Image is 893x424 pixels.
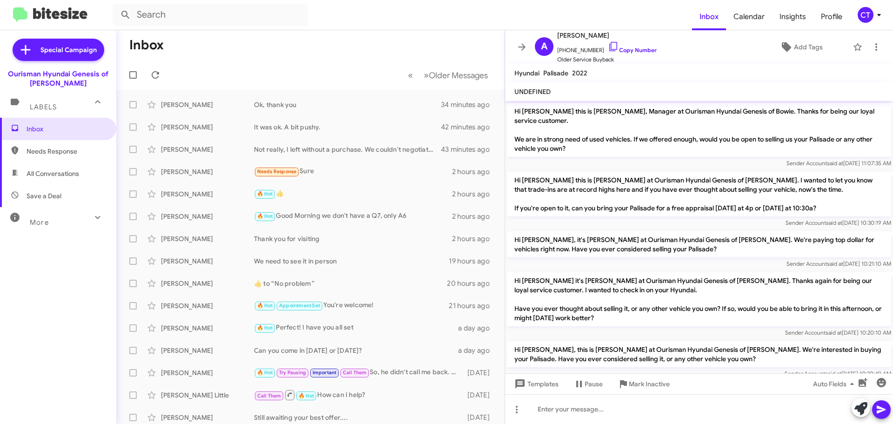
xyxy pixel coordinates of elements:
span: Templates [513,376,559,392]
a: Calendar [726,3,772,30]
div: [PERSON_NAME] [161,413,254,422]
span: UNDEFINED [514,87,551,96]
div: 34 minutes ago [441,100,497,109]
p: Hi [PERSON_NAME] this is [PERSON_NAME] at Ourisman Hyundai Genesis of [PERSON_NAME]. I wanted to ... [507,172,891,216]
button: Pause [566,376,610,392]
button: Auto Fields [806,376,865,392]
div: Still awaiting your best offer.... [254,413,463,422]
span: A [541,39,547,54]
div: Good Morning we don't have a Q7, only A6 [254,211,452,222]
div: [PERSON_NAME] [161,234,254,243]
button: Templates [505,376,566,392]
span: All Conversations [27,169,79,178]
a: Inbox [692,3,726,30]
div: 20 hours ago [447,279,497,288]
span: 🔥 Hot [257,213,273,219]
div: 👍 [254,188,452,199]
span: Save a Deal [27,191,61,201]
span: 🔥 Hot [257,191,273,197]
div: [PERSON_NAME] [161,301,254,310]
div: 2 hours ago [452,212,497,221]
span: More [30,218,49,227]
div: Not really, I left without a purchase. We couldn't negotiate an amicable price on the vehicle. I ... [254,145,441,154]
span: Special Campaign [40,45,97,54]
div: Thank you for visiting [254,234,452,243]
span: Mark Inactive [629,376,670,392]
div: [PERSON_NAME] Little [161,390,254,400]
div: [DATE] [463,368,497,377]
span: Try Pausing [279,370,306,376]
div: We need to see it in person [254,256,449,266]
span: Auto Fields [813,376,858,392]
div: a day ago [458,346,497,355]
div: [PERSON_NAME] [161,100,254,109]
div: [PERSON_NAME] [161,122,254,132]
button: CT [850,7,883,23]
div: You're welcome! [254,300,449,311]
span: said at [827,160,843,167]
h1: Inbox [129,38,164,53]
div: [DATE] [463,413,497,422]
span: Sender Account [DATE] 10:20:10 AM [785,329,891,336]
span: 🔥 Hot [257,370,273,376]
div: 2 hours ago [452,234,497,243]
div: Can you come in [DATE] or [DATE]? [254,346,458,355]
span: [PHONE_NUMBER] [557,41,657,55]
span: Pause [585,376,603,392]
span: Older Service Buyback [557,55,657,64]
nav: Page navigation example [403,66,493,85]
div: 21 hours ago [449,301,497,310]
span: Older Messages [429,70,488,81]
span: Call Them [343,370,367,376]
div: [PERSON_NAME] [161,145,254,154]
div: [PERSON_NAME] [161,212,254,221]
span: Sender Account [DATE] 10:21:10 AM [786,260,891,267]
span: Labels [30,103,57,111]
div: 19 hours ago [449,256,497,266]
a: Profile [813,3,850,30]
div: So, he didn't call me back. What's new? [254,367,463,378]
div: 2 hours ago [452,189,497,199]
div: [PERSON_NAME] [161,256,254,266]
button: Next [418,66,493,85]
div: [PERSON_NAME] [161,189,254,199]
p: Hi [PERSON_NAME], this is [PERSON_NAME] at Ourisman Hyundai Genesis of [PERSON_NAME]. We're inter... [507,341,891,367]
div: 42 minutes ago [441,122,497,132]
span: 🔥 Hot [299,393,314,399]
div: How can I help? [254,389,463,401]
span: Call Them [257,393,281,399]
a: Insights [772,3,813,30]
span: [PERSON_NAME] [557,30,657,41]
div: [PERSON_NAME] [161,167,254,176]
div: [PERSON_NAME] [161,346,254,355]
div: ​👍​ to “ No problem ” [254,279,447,288]
span: said at [827,260,843,267]
span: Sender Account [DATE] 10:30:19 AM [786,219,891,226]
span: Add Tags [794,39,823,55]
div: [PERSON_NAME] [161,368,254,377]
span: said at [826,329,842,336]
a: Special Campaign [13,39,104,61]
div: [PERSON_NAME] [161,323,254,333]
span: Appointment Set [279,303,320,309]
span: said at [826,219,842,226]
div: 2 hours ago [452,167,497,176]
p: Hi [PERSON_NAME], it's [PERSON_NAME] at Ourisman Hyundai Genesis of [PERSON_NAME]. We're paying t... [507,231,891,257]
a: Copy Number [608,47,657,54]
div: a day ago [458,323,497,333]
div: Sure [254,166,452,177]
div: CT [858,7,873,23]
span: Important [313,370,337,376]
span: 🔥 Hot [257,303,273,309]
input: Search [113,4,308,26]
span: 🔥 Hot [257,325,273,331]
span: Palisade [543,69,568,77]
button: Add Tags [753,39,848,55]
span: said at [825,370,841,377]
button: Mark Inactive [610,376,677,392]
span: » [424,69,429,81]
